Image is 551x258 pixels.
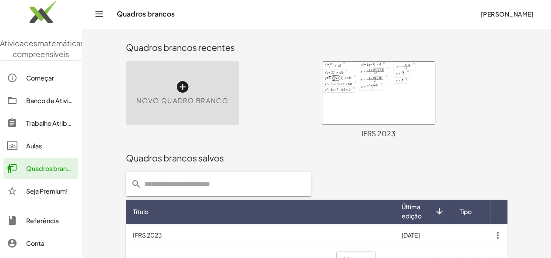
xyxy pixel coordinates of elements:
[3,210,78,231] a: Referência
[395,224,451,247] td: [DATE]
[460,208,472,215] font: Tipo
[26,217,59,224] font: Referência
[13,38,85,59] font: matemáticas compreensíveis
[131,179,142,189] i: prepended action
[473,6,541,22] button: [PERSON_NAME]
[126,224,395,247] td: IFRS 2023
[26,187,68,195] font: Seja Premium!
[26,74,54,82] font: Começar
[26,97,88,104] font: Banco de Atividades
[136,96,228,104] font: Novo quadro branco
[3,233,78,254] a: Conta
[126,42,235,53] font: Quadros brancos recentes
[26,142,42,150] font: Aulas
[322,128,435,139] div: IFRS 2023
[3,67,78,88] a: Começar
[402,203,422,220] font: Última edição
[3,158,78,179] a: Quadros brancos
[133,208,149,215] font: Título
[92,7,106,21] button: Alternar navegação
[26,119,80,127] font: Trabalho Atribuído
[3,113,78,134] a: Trabalho Atribuído
[3,90,78,111] a: Banco de Atividades
[126,152,224,163] font: Quadros brancos salvos
[481,10,534,18] font: [PERSON_NAME]
[3,135,78,156] a: Aulas
[26,164,78,172] font: Quadros brancos
[26,239,44,247] font: Conta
